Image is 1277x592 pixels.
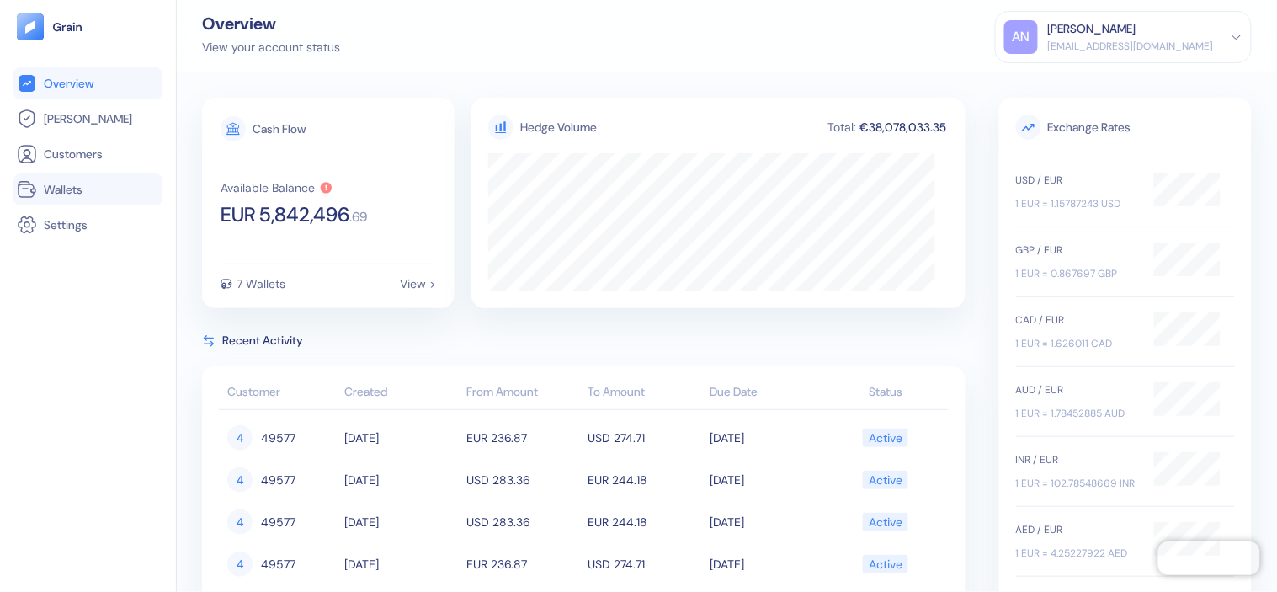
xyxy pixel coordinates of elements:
button: Available Balance [221,181,333,195]
td: [DATE] [341,417,463,459]
th: Customer [219,376,341,410]
span: Wallets [44,181,82,198]
a: Overview [17,73,159,93]
td: [DATE] [705,543,827,585]
span: Settings [44,216,88,233]
span: EUR 5,842,496 [221,205,349,225]
a: Customers [17,144,159,164]
span: Overview [44,75,93,92]
div: [EMAIL_ADDRESS][DOMAIN_NAME] [1048,39,1214,54]
td: EUR 244.18 [584,501,706,543]
td: USD 283.36 [462,459,584,501]
th: Due Date [705,376,827,410]
div: Cash Flow [253,123,306,135]
span: 49577 [261,424,295,452]
iframe: Chatra live chat [1158,541,1260,575]
div: 1 EUR = 4.25227922 AED [1016,546,1137,561]
span: 49577 [261,508,295,536]
div: 4 [227,467,253,493]
div: 1 EUR = 0.867697 GBP [1016,266,1137,281]
a: Wallets [17,179,159,200]
td: EUR 236.87 [462,543,584,585]
div: Active [869,508,902,536]
td: [DATE] [341,459,463,501]
span: Customers [44,146,103,163]
th: From Amount [462,376,584,410]
div: Active [869,550,902,579]
div: [PERSON_NAME] [1048,20,1136,38]
span: Exchange Rates [1016,115,1235,140]
div: Total: [827,121,859,133]
div: Overview [202,15,340,32]
div: 1 EUR = 102.78548669 INR [1016,476,1137,491]
div: 4 [227,425,253,451]
td: USD 283.36 [462,501,584,543]
span: . 69 [349,211,367,224]
div: Status [832,383,941,401]
img: logo-tablet-V2.svg [17,13,44,40]
td: USD 274.71 [584,417,706,459]
td: [DATE] [705,417,827,459]
span: 49577 [261,466,295,494]
td: EUR 244.18 [584,459,706,501]
div: GBP / EUR [1016,243,1137,258]
span: [PERSON_NAME] [44,110,132,127]
div: INR / EUR [1016,452,1137,467]
div: View > [400,278,436,290]
th: Created [341,376,463,410]
div: USD / EUR [1016,173,1137,188]
div: Available Balance [221,182,315,194]
td: USD 274.71 [584,543,706,585]
div: AED / EUR [1016,522,1137,537]
div: Active [869,466,902,494]
div: AUD / EUR [1016,382,1137,397]
div: Active [869,424,902,452]
td: [DATE] [341,501,463,543]
img: logo [52,21,83,33]
div: €38,078,033.35 [859,121,949,133]
div: 1 EUR = 1.626011 CAD [1016,336,1137,351]
td: EUR 236.87 [462,417,584,459]
a: [PERSON_NAME] [17,109,159,129]
div: 4 [227,552,253,577]
span: 49577 [261,550,295,579]
div: Hedge Volume [520,119,597,136]
div: 1 EUR = 1.78452885 AUD [1016,406,1137,421]
td: [DATE] [341,543,463,585]
div: 4 [227,509,253,535]
div: 7 Wallets [237,278,285,290]
td: [DATE] [705,459,827,501]
div: CAD / EUR [1016,312,1137,328]
div: 1 EUR = 1.15787243 USD [1016,196,1137,211]
td: [DATE] [705,501,827,543]
a: Settings [17,215,159,235]
th: To Amount [584,376,706,410]
span: Recent Activity [222,332,303,349]
div: View your account status [202,39,340,56]
div: AN [1004,20,1038,54]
